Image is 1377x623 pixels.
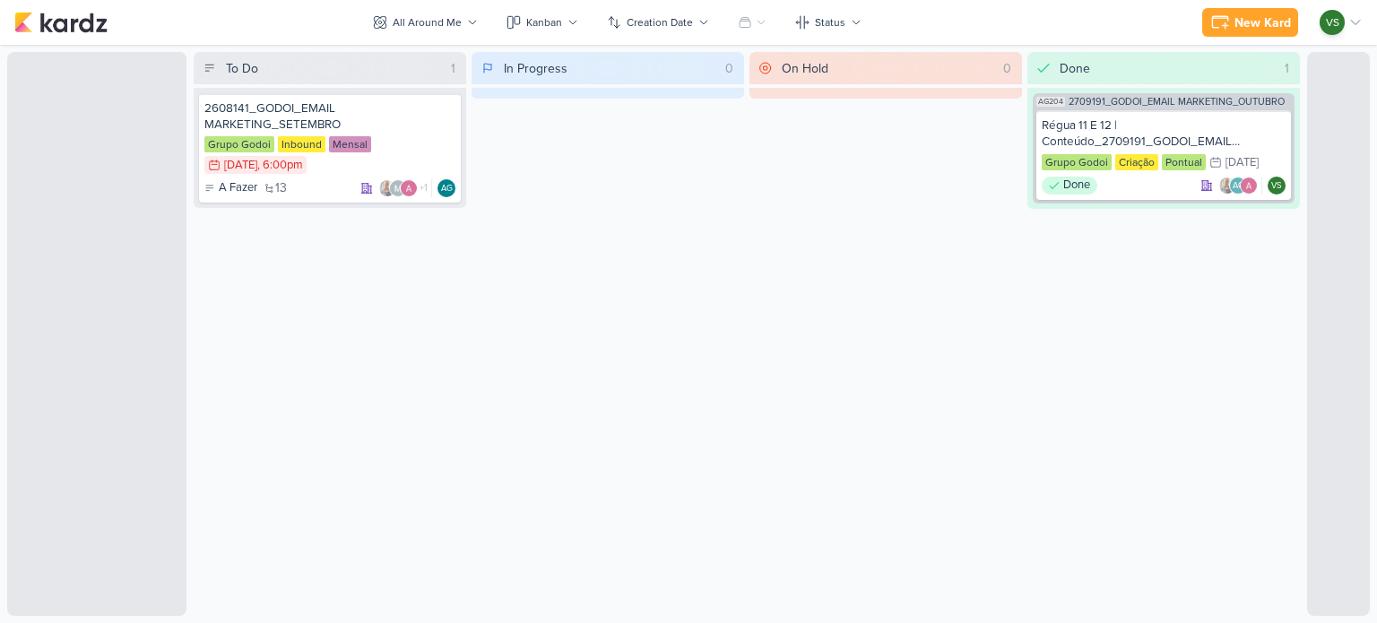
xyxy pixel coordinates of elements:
img: Alessandra Gomes [400,179,418,197]
img: kardz.app [14,12,108,33]
p: VS [1326,14,1339,30]
div: Aline Gimenez Graciano [1229,177,1247,195]
img: Iara Santos [378,179,396,197]
div: 2608141_GODOI_EMAIL MARKETING_SETEMBRO [204,100,455,133]
div: Viviane Sousa [1268,177,1286,195]
div: [DATE] [224,160,257,171]
div: New Kard [1234,13,1291,32]
div: Mensal [329,136,371,152]
div: To Do [226,59,258,78]
div: , 6:00pm [257,160,303,171]
div: Assignee: Viviane Sousa [1268,177,1286,195]
div: Aline Gimenez Graciano [437,179,455,197]
img: Mariana Amorim [389,179,407,197]
div: Collaborators: Iara Santos, Aline Gimenez Graciano, Alessandra Gomes [1218,177,1262,195]
div: Grupo Godoi [204,136,274,152]
div: Criação [1115,154,1158,170]
p: Done [1063,177,1090,195]
div: Pontual [1162,154,1206,170]
div: Grupo Godoi [1042,154,1112,170]
div: 0 [718,59,740,78]
span: 13 [275,182,287,195]
div: On Hold [782,59,828,78]
div: 1 [1277,59,1296,78]
div: A Fazer [204,179,257,197]
p: AG [441,185,453,194]
p: VS [1271,182,1282,191]
div: Assignee: Aline Gimenez Graciano [437,179,455,197]
div: Done [1060,59,1090,78]
p: A Fazer [219,179,257,197]
span: AG204 [1036,97,1065,107]
div: Collaborators: Iara Santos, Mariana Amorim, Alessandra Gomes, Viviane Sousa [378,179,432,197]
span: 2709191_GODOI_EMAIL MARKETING_OUTUBRO [1069,97,1285,107]
div: Done [1042,177,1097,195]
div: Viviane Sousa [1320,10,1345,35]
button: New Kard [1202,8,1298,37]
div: 1 [444,59,463,78]
img: Alessandra Gomes [1240,177,1258,195]
div: Inbound [278,136,325,152]
div: Régua 11 E 12 | Conteúdo_2709191_GODOI_EMAIL MARKETING_OUTUBRO [1042,117,1286,150]
span: +1 [418,181,428,195]
div: 0 [996,59,1018,78]
p: AG [1233,182,1244,191]
div: In Progress [504,59,567,78]
img: Iara Santos [1218,177,1236,195]
div: [DATE] [1225,157,1259,169]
